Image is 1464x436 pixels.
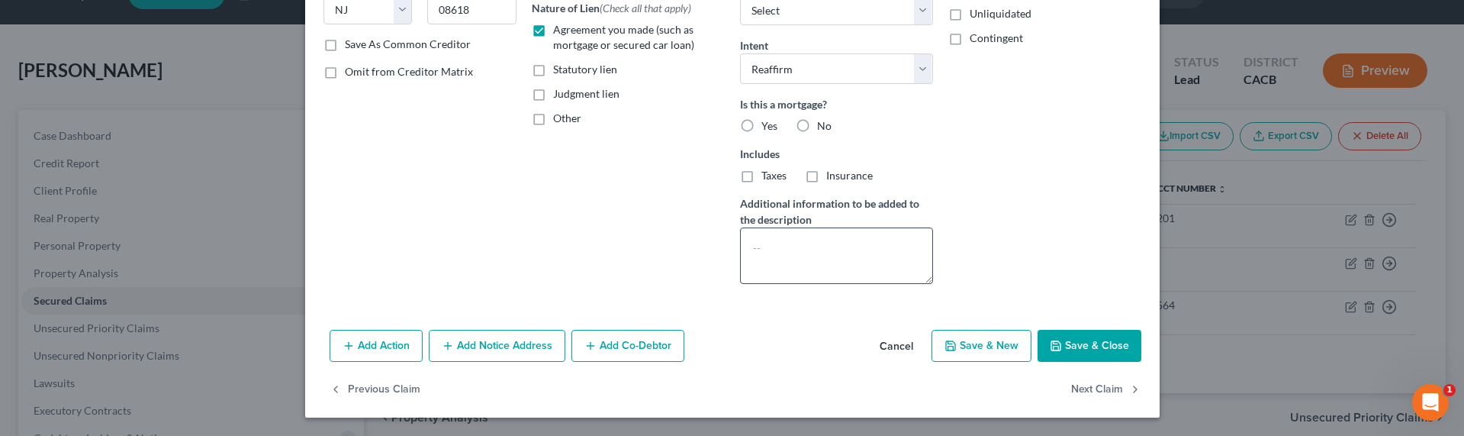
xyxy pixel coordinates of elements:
[740,96,933,112] label: Is this a mortgage?
[1412,384,1449,421] iframe: Intercom live chat
[970,7,1031,20] span: Unliquidated
[931,330,1031,362] button: Save & New
[330,374,420,406] button: Previous Claim
[429,330,565,362] button: Add Notice Address
[345,65,473,78] span: Omit from Creditor Matrix
[740,146,933,162] label: Includes
[571,330,684,362] button: Add Co-Debtor
[761,119,777,132] span: Yes
[970,31,1023,44] span: Contingent
[553,23,694,51] span: Agreement you made (such as mortgage or secured car loan)
[345,37,471,52] label: Save As Common Creditor
[1443,384,1456,396] span: 1
[330,330,423,362] button: Add Action
[553,63,617,76] span: Statutory lien
[1071,374,1141,406] button: Next Claim
[740,195,933,228] label: Additional information to be added to the description
[826,169,873,182] span: Insurance
[740,37,768,53] label: Intent
[553,87,619,100] span: Judgment lien
[553,111,581,124] span: Other
[867,331,925,362] button: Cancel
[1038,330,1141,362] button: Save & Close
[761,169,787,182] span: Taxes
[817,119,832,132] span: No
[600,2,691,15] span: (Check all that apply)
